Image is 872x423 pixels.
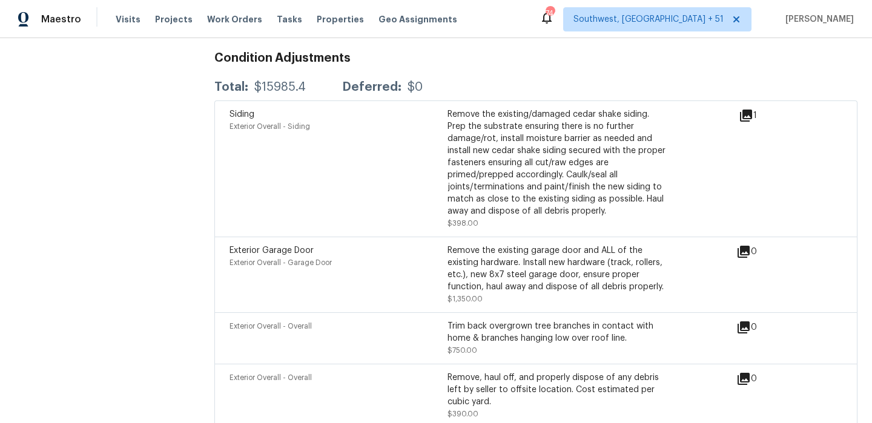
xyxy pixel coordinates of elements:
span: Visits [116,13,140,25]
span: Maestro [41,13,81,25]
span: $1,350.00 [448,295,483,303]
span: Southwest, [GEOGRAPHIC_DATA] + 51 [573,13,724,25]
span: Exterior Overall - Overall [230,374,312,381]
span: Siding [230,110,254,119]
div: $15985.4 [254,81,306,93]
span: Exterior Overall - Siding [230,123,310,130]
span: Work Orders [207,13,262,25]
h3: Condition Adjustments [214,52,857,64]
div: 744 [546,7,554,19]
div: Remove the existing/damaged cedar shake siding. Prep the substrate ensuring there is no further d... [448,108,666,217]
span: $390.00 [448,410,478,418]
div: 0 [736,372,796,386]
div: 1 [739,108,796,123]
span: $398.00 [448,220,478,227]
div: Total: [214,81,248,93]
span: Properties [317,13,364,25]
div: 0 [736,244,796,259]
div: 0 [736,320,796,335]
span: Exterior Garage Door [230,246,314,255]
span: Tasks [277,15,302,24]
div: Remove, haul off, and properly dispose of any debris left by seller to offsite location. Cost est... [448,372,666,408]
span: Exterior Overall - Garage Door [230,259,332,266]
span: $750.00 [448,347,477,354]
div: Trim back overgrown tree branches in contact with home & branches hanging low over roof line. [448,320,666,344]
div: Remove the existing garage door and ALL of the existing hardware. Install new hardware (track, ro... [448,244,666,293]
span: [PERSON_NAME] [781,13,854,25]
div: Deferred: [342,81,401,93]
div: $0 [408,81,423,93]
span: Geo Assignments [378,13,457,25]
span: Projects [155,13,193,25]
span: Exterior Overall - Overall [230,323,312,330]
